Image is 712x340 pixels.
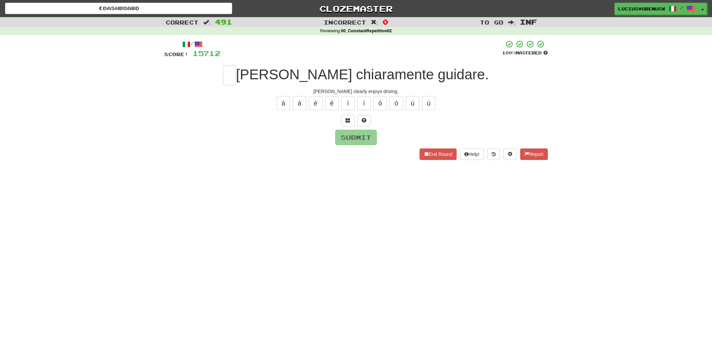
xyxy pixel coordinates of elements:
button: Single letter hint - you only get 1 per sentence and score half the points! alt+h [357,115,371,126]
span: Inf [520,18,537,26]
button: Report [520,148,548,160]
button: é [325,96,339,110]
span: Correct [166,19,199,26]
span: Incorrect [324,19,366,26]
span: : [508,19,515,25]
a: LuciusVorenusX / [614,3,699,15]
button: á [293,96,306,110]
a: Clozemaster [242,3,469,14]
span: 15712 [192,49,220,57]
a: Dashboard [5,3,232,14]
button: ó [390,96,403,110]
span: : [371,19,378,25]
button: ù [406,96,419,110]
button: ú [422,96,435,110]
button: End Round [420,148,457,160]
span: [PERSON_NAME] chiaramente guidare. [236,67,489,82]
button: ì [341,96,355,110]
span: Score: [164,51,188,57]
span: 100 % [502,50,515,55]
span: 0 [383,18,388,26]
span: / [680,5,683,10]
span: To go [480,19,503,26]
button: Switch sentence to multiple choice alt+p [341,115,355,126]
button: Help! [460,148,484,160]
div: / [164,40,220,48]
div: Mastered [502,50,548,56]
button: Submit [335,130,377,145]
span: LuciusVorenusX [618,6,665,12]
span: 491 [215,18,232,26]
span: : [203,19,211,25]
div: [PERSON_NAME] clearly enjoys driving. [164,88,548,95]
button: Round history (alt+y) [487,148,500,160]
strong: 00_ConstantRepetition02 [341,29,392,33]
button: í [357,96,371,110]
button: è [309,96,322,110]
button: ò [373,96,387,110]
button: à [277,96,290,110]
